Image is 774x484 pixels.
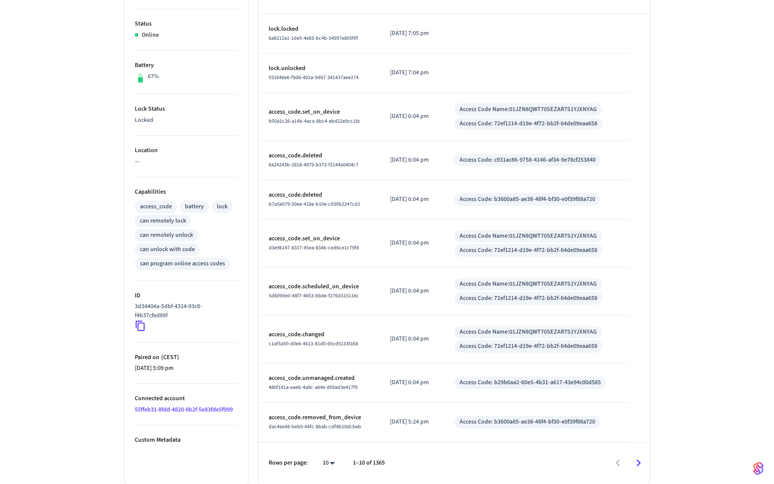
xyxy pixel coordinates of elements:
p: lock.locked [269,25,369,34]
div: Access Code: b3600a85-ae38-48f4-bf30-e0f39f88a720 [460,195,595,204]
span: ( CEST ) [159,353,179,362]
p: access_code.scheduled_on_device [269,282,369,291]
p: Paired on [135,353,238,362]
p: — [135,157,238,166]
p: 67% [148,72,159,81]
span: 031648e6-f9d6-492a-9d67-341437aee274 [269,74,358,81]
p: 1–10 of 1365 [353,459,385,468]
div: Access Code: 72ef1214-d19e-4f72-bb2f-64de09eaa658 [460,119,597,128]
p: Status [135,19,238,29]
p: [DATE] 6:04 pm [390,156,433,165]
p: [DATE] 7:05 pm [390,29,433,38]
button: Go to next page [628,453,649,473]
span: 480f141a-eaeb-4a9c-a64e-859ad3e417f9 [269,384,358,391]
div: Access Code Name: 01JZN8QWT70SEZAR7S1YJXNYAG [460,232,597,241]
p: lock.unlocked [269,64,369,73]
p: 3d34404a-5dbf-4314-93c8-f4b37cfed88f [135,302,234,320]
div: access_code [140,202,172,211]
p: [DATE] 6:04 pm [390,239,433,248]
p: Capabilities [135,188,238,197]
div: battery [185,202,204,211]
img: SeamLogoGradient.69752ec5.svg [753,462,764,475]
p: Connected account [135,394,238,403]
p: Rows per page: [269,459,308,468]
p: access_code.changed [269,330,369,339]
p: Battery [135,61,238,70]
span: 6a8212a1-1de5-4e83-bc4b-54997e805f0f [269,35,358,42]
p: [DATE] 6:04 pm [390,378,433,387]
div: Access Code Name: 01JZN8QWT70SEZAR7S1YJXNYAG [460,280,597,289]
p: [DATE] 6:04 pm [390,334,433,344]
div: can remotely unlock [140,231,193,240]
div: can remotely lock [140,217,186,226]
p: Custom Metadata [135,436,238,445]
p: access_code.deleted [269,191,369,200]
p: Locked [135,116,238,125]
span: c1af5a50-d0e6-4613-81d0-65cd5133fa58 [269,340,358,347]
div: 10 [318,457,339,469]
span: dac4ee48-beb9-44fc-8bab-cdf4b10dcbeb [269,423,361,430]
p: Lock Status [135,105,238,114]
p: Location [135,146,238,155]
div: lock [217,202,228,211]
span: d3e96147-8317-45ea-834b-ced6ce1c79f8 [269,244,359,252]
div: Access Code: b29b6aa2-60e5-4b31-a617-43e94c00d585 [460,378,601,387]
p: ID [135,291,238,300]
span: 6a24243b-2818-4979-b373-f2144a0404c7 [269,161,358,169]
div: Access Code Name: 01JZN8QWT70SEZAR7S1YJXNYAG [460,105,597,114]
span: b7a5e079-50ee-418e-b10e-c930b2247cd1 [269,201,360,208]
div: Access Code: 72ef1214-d19e-4f72-bb2f-64de09eaa658 [460,246,597,255]
p: [DATE] 6:04 pm [390,195,433,204]
p: [DATE] 5:09 pm [135,364,238,373]
a: 55ffeb31-8fdd-4820-8b2f-5e83fde5f999 [135,405,233,414]
p: [DATE] 6:04 pm [390,287,433,296]
p: access_code.removed_from_device [269,413,369,422]
p: [DATE] 5:24 pm [390,417,433,427]
div: Access Code Name: 01JZN8QWT70SEZAR7S1YJXNYAG [460,328,597,337]
p: access_code.set_on_device [269,234,369,243]
div: Access Code: c931ac86-9758-4146-af34-9e78cf253840 [460,156,596,165]
div: Access Code: 72ef1214-d19e-4f72-bb2f-64de09eaa658 [460,294,597,303]
p: access_code.deleted [269,151,369,160]
p: [DATE] 6:04 pm [390,112,433,121]
div: can program online access codes [140,259,225,268]
p: Online [142,31,159,40]
p: access_code.set_on_device [269,108,369,117]
div: Access Code: b3600a85-ae38-48f4-bf30-e0f39f88a720 [460,417,595,427]
span: b50a1c26-a14b-4aca-8bc4-abd22e9cc18c [269,118,361,125]
div: Access Code: 72ef1214-d19e-4f72-bb2f-64de09eaa658 [460,342,597,351]
p: [DATE] 7:04 pm [390,68,433,77]
div: can unlock with code [140,245,195,254]
span: 5d609de0-48f7-4653-bb8e-f276d315116c [269,292,359,299]
p: access_code.unmanaged.created [269,374,369,383]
